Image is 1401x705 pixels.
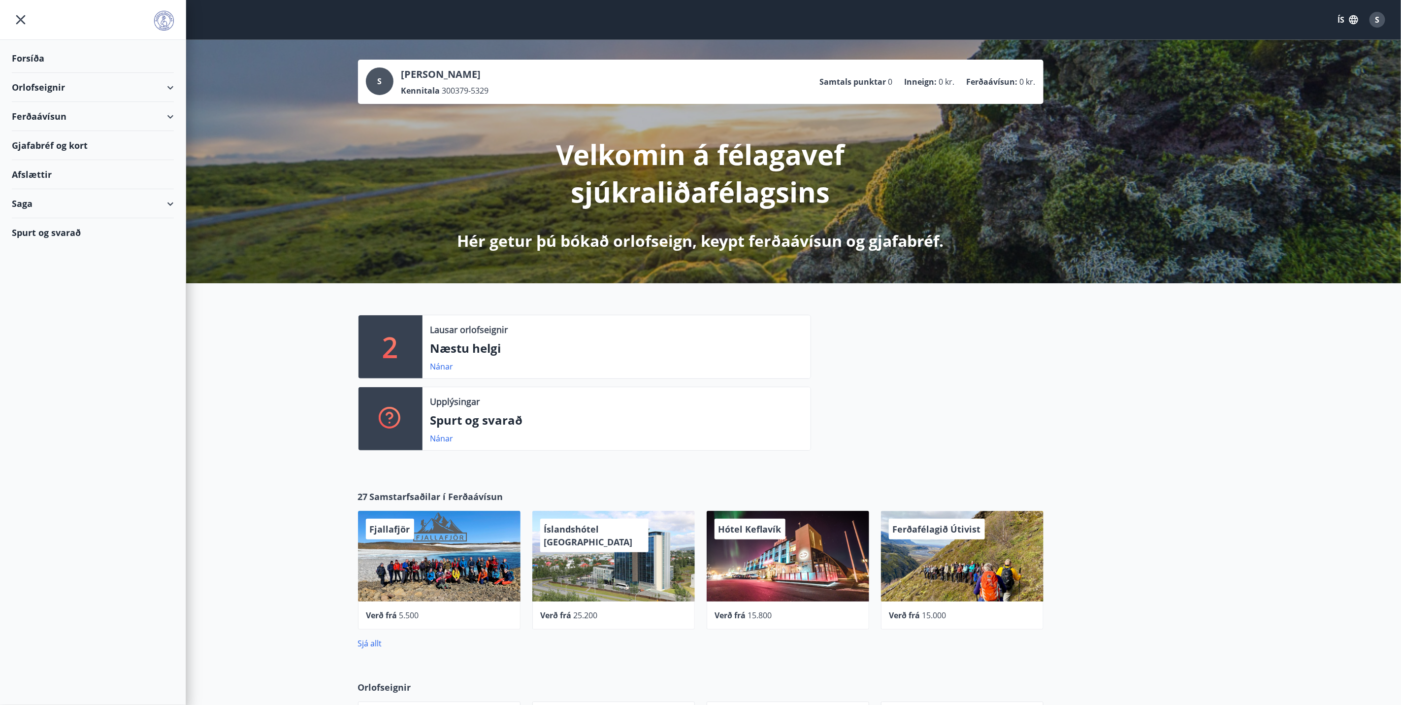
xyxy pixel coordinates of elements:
[12,44,174,73] div: Forsíða
[370,490,503,503] span: Samstarfsaðilar í Ferðaávísun
[401,67,489,81] p: [PERSON_NAME]
[399,610,419,621] span: 5.500
[430,395,480,408] p: Upplýsingar
[820,76,886,87] p: Samtals punktar
[1366,8,1389,32] button: S
[441,135,961,210] p: Velkomin á félagavef sjúkraliðafélagsins
[922,610,946,621] span: 15.000
[748,610,772,621] span: 15.800
[12,160,174,189] div: Afslættir
[12,218,174,247] div: Spurt og svarað
[358,638,382,649] a: Sjá allt
[888,76,893,87] span: 0
[12,131,174,160] div: Gjafabréf og kort
[905,76,937,87] p: Inneign :
[358,490,368,503] span: 27
[718,523,782,535] span: Hótel Keflavík
[358,681,411,694] span: Orlofseignir
[401,85,440,96] p: Kennitala
[430,412,803,429] p: Spurt og svarað
[967,76,1018,87] p: Ferðaávísun :
[430,433,454,444] a: Nánar
[715,610,746,621] span: Verð frá
[430,361,454,372] a: Nánar
[1375,14,1380,25] span: S
[430,323,508,336] p: Lausar orlofseignir
[12,189,174,218] div: Saga
[154,11,174,31] img: union_logo
[1332,11,1364,29] button: ÍS
[457,230,944,252] p: Hér getur þú bókað orlofseign, keypt ferðaávísun og gjafabréf.
[889,610,920,621] span: Verð frá
[377,76,382,87] span: S
[442,85,489,96] span: 300379-5329
[383,328,398,366] p: 2
[1020,76,1036,87] span: 0 kr.
[541,610,572,621] span: Verð frá
[574,610,598,621] span: 25.200
[12,73,174,102] div: Orlofseignir
[366,610,397,621] span: Verð frá
[12,102,174,131] div: Ferðaávísun
[544,523,633,548] span: Íslandshótel [GEOGRAPHIC_DATA]
[12,11,30,29] button: menu
[939,76,955,87] span: 0 kr.
[430,340,803,357] p: Næstu helgi
[893,523,981,535] span: Ferðafélagið Útivist
[370,523,410,535] span: Fjallafjör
